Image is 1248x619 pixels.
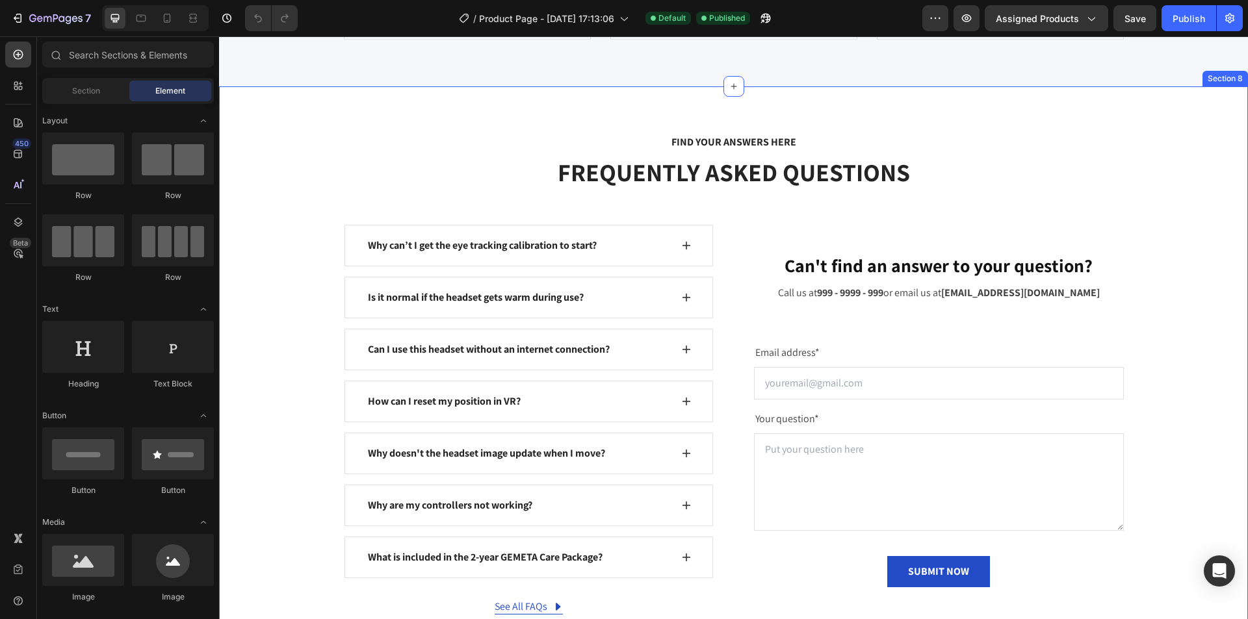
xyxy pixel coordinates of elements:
[219,36,1248,619] iframe: Design area
[132,485,214,496] div: Button
[10,238,31,248] div: Beta
[689,527,750,543] div: SUBMIT NOW
[996,12,1079,25] span: Assigned Products
[1204,555,1235,587] div: Open Intercom Messenger
[536,218,903,241] p: Can't find an answer to your question?
[132,190,214,201] div: Row
[709,12,745,24] span: Published
[42,591,124,603] div: Image
[1113,5,1156,31] button: Save
[42,378,124,390] div: Heading
[535,331,905,363] input: youremail@gmail.com
[193,512,214,533] span: Toggle open
[479,12,614,25] span: Product Page - [DATE] 17:13:06
[193,110,214,131] span: Toggle open
[276,562,344,578] a: See All FAQs
[276,562,328,578] div: See All FAQs
[42,42,214,68] input: Search Sections & Elements
[42,485,124,496] div: Button
[658,12,686,24] span: Default
[42,272,124,283] div: Row
[42,410,66,422] span: Button
[42,190,124,201] div: Row
[132,272,214,283] div: Row
[72,85,100,97] span: Section
[536,375,903,390] p: Your question*
[193,299,214,320] span: Toggle open
[85,10,91,26] p: 7
[986,36,1026,48] div: Section 8
[1124,13,1146,24] span: Save
[42,303,58,315] span: Text
[155,85,185,97] span: Element
[1162,5,1216,31] button: Publish
[193,405,214,426] span: Toggle open
[132,378,214,390] div: Text Block
[722,249,881,263] strong: [EMAIL_ADDRESS][DOMAIN_NAME]
[536,309,903,324] p: Email address*
[473,12,476,25] span: /
[1173,12,1205,25] div: Publish
[536,249,903,264] p: Call us at or email us at
[12,138,31,149] div: 450
[245,5,298,31] div: Undo/Redo
[5,5,97,31] button: 7
[132,591,214,603] div: Image
[42,516,65,528] span: Media
[598,249,664,263] strong: 999 - 9999 - 999
[985,5,1108,31] button: Assigned Products
[668,520,771,551] button: SUBMIT NOW
[42,115,68,127] span: Layout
